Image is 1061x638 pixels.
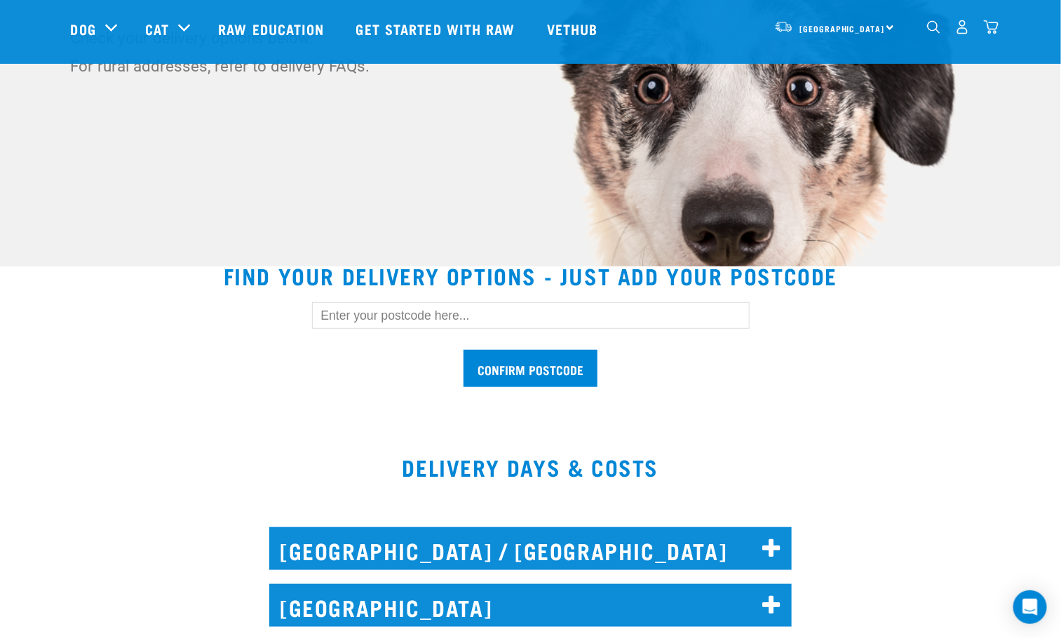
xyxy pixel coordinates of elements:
[71,18,96,39] a: Dog
[204,1,342,57] a: Raw Education
[342,1,533,57] a: Get started with Raw
[955,20,970,34] img: user.png
[312,302,750,329] input: Enter your postcode here...
[774,20,793,33] img: van-moving.png
[984,20,999,34] img: home-icon@2x.png
[269,584,792,627] h2: [GEOGRAPHIC_DATA]
[533,1,616,57] a: Vethub
[145,18,169,39] a: Cat
[927,20,940,34] img: home-icon-1@2x.png
[464,350,597,387] input: Confirm postcode
[269,527,792,570] h2: [GEOGRAPHIC_DATA] / [GEOGRAPHIC_DATA]
[800,26,885,31] span: [GEOGRAPHIC_DATA]
[17,263,1044,288] h2: Find your delivery options - just add your postcode
[1013,590,1047,624] div: Open Intercom Messenger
